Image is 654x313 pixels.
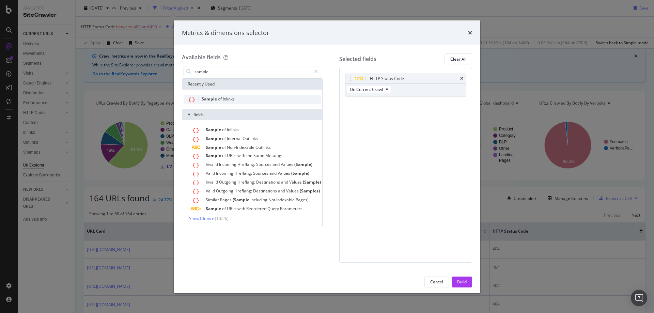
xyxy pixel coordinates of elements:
span: Pages [220,197,233,203]
span: Sample [206,153,222,158]
div: Metrics & dimensions selector [182,29,269,37]
span: Outgoing [219,179,237,185]
span: of [222,127,227,132]
span: Similar [206,197,220,203]
span: (Samples) [300,188,320,194]
span: and [272,161,281,167]
div: times [460,77,463,81]
span: (Sample [233,197,250,203]
input: Search by field name [194,66,311,77]
span: Outlinks [255,144,271,150]
span: (Sample) [291,170,309,176]
span: URLs [227,206,237,212]
div: All fields [182,109,322,120]
span: Hreflang: [234,188,253,194]
span: Valid [206,170,216,176]
span: with [237,153,246,158]
button: On Current Crawl [347,85,391,93]
div: Available fields [182,53,221,61]
span: Sample [206,136,222,141]
span: Invalid [206,179,219,185]
div: Open Intercom Messenger [631,290,647,306]
span: Not [268,197,276,203]
span: Sample [206,206,222,212]
span: Destinations [253,188,278,194]
span: Inlinks [223,96,235,102]
button: Cancel [424,277,449,287]
span: Values [286,188,300,194]
span: Invalid [206,161,219,167]
span: Sample [206,127,222,132]
span: of [222,153,227,158]
div: times [468,29,472,37]
span: Outgoing [216,188,234,194]
div: Clear All [450,56,466,62]
span: and [269,170,278,176]
span: Incoming [216,170,234,176]
span: (Sample) [303,179,321,185]
div: Selected fields [339,55,376,63]
span: Parameters [280,206,302,212]
span: Outlinks [243,136,258,141]
span: Hreflang: [234,170,253,176]
span: with [237,206,246,212]
span: Show 10 more [189,216,214,221]
span: and [278,188,286,194]
span: of [222,136,227,141]
span: Hreflang: [237,161,256,167]
span: Metatags [265,153,283,158]
div: Recently Used [182,79,322,90]
span: and [281,179,289,185]
div: modal [174,20,480,293]
span: Sources [256,161,272,167]
span: Query [267,206,280,212]
button: Clear All [445,53,472,64]
span: Values [281,161,294,167]
span: including [250,197,268,203]
div: Build [457,279,467,285]
span: ( 10 / 26 ) [215,216,229,221]
span: Sample [206,144,222,150]
span: of [222,144,227,150]
span: Values [278,170,291,176]
span: On Current Crawl [350,87,383,92]
span: (Sample) [294,161,312,167]
span: Indexable [276,197,296,203]
span: of [222,206,227,212]
span: Incoming [219,161,237,167]
span: of [218,96,223,102]
div: Cancel [430,279,443,285]
span: Inlinks [227,127,239,132]
span: Same [253,153,265,158]
button: Build [452,277,472,287]
span: Destinations [256,179,281,185]
span: Values [289,179,303,185]
span: Valid [206,188,216,194]
span: Reordered [246,206,267,212]
span: Non-Indexable [227,144,255,150]
span: the [246,153,253,158]
span: Hreflang: [237,179,256,185]
span: URLs [227,153,237,158]
div: HTTP Status Code [370,75,404,82]
span: Pages) [296,197,309,203]
span: Sources [253,170,269,176]
div: HTTP Status CodetimesOn Current Crawl [345,74,466,96]
span: Internal [227,136,243,141]
span: Sample [202,96,218,102]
